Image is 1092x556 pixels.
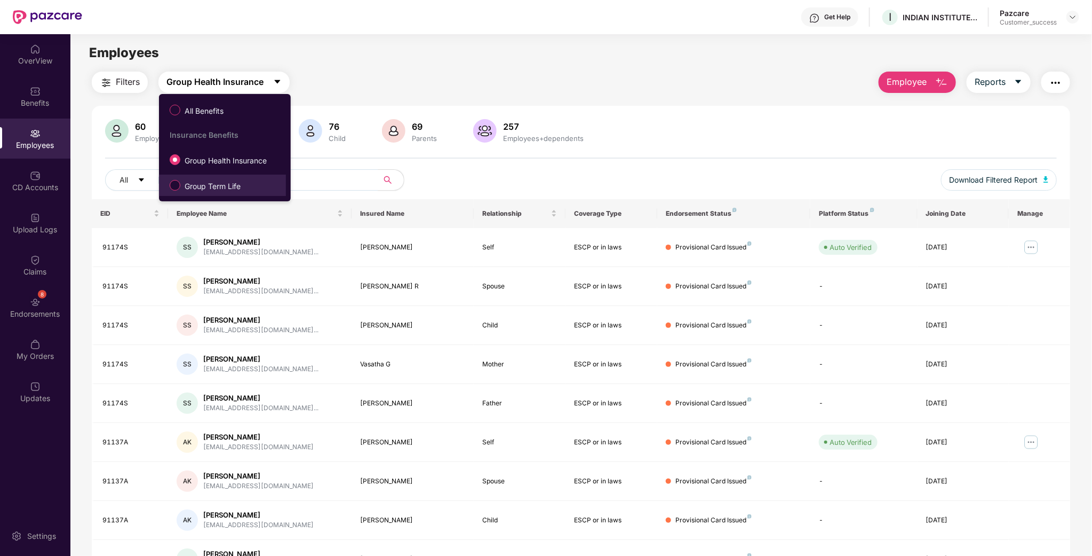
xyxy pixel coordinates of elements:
div: [PERSON_NAME] R [360,281,465,292]
div: Auto Verified [830,242,872,253]
div: Provisional Card Issued [675,359,752,370]
div: [PERSON_NAME] [203,237,318,247]
div: 60 [133,121,173,132]
img: svg+xml;base64,PHN2ZyBpZD0iSG9tZSIgeG1sbnM9Imh0dHA6Ly93d3cudzMub3JnLzIwMDAvc3ZnIiB3aWR0aD0iMjAiIG... [30,44,41,54]
div: Customer_success [1000,18,1057,27]
div: [PERSON_NAME] [360,398,465,409]
img: svg+xml;base64,PHN2ZyB4bWxucz0iaHR0cDovL3d3dy53My5vcmcvMjAwMC9zdmciIHhtbG5zOnhsaW5rPSJodHRwOi8vd3... [473,119,497,143]
div: 91137A [102,437,160,448]
div: Settings [24,531,59,542]
div: [EMAIL_ADDRESS][DOMAIN_NAME]... [203,403,318,413]
img: svg+xml;base64,PHN2ZyBpZD0iRW5kb3JzZW1lbnRzIiB4bWxucz0iaHR0cDovL3d3dy53My5vcmcvMjAwMC9zdmciIHdpZH... [30,297,41,308]
div: Child [326,134,348,143]
th: Joining Date [918,199,1009,228]
div: Father [482,398,557,409]
span: search [378,176,398,184]
img: svg+xml;base64,PHN2ZyBpZD0iQ0RfQWNjb3VudHMiIGRhdGEtbmFtZT0iQ0QgQWNjb3VudHMiIHhtbG5zPSJodHRwOi8vd3... [30,170,41,181]
div: [DATE] [926,320,1001,331]
img: svg+xml;base64,PHN2ZyB4bWxucz0iaHR0cDovL3d3dy53My5vcmcvMjAwMC9zdmciIHdpZHRoPSI4IiBoZWlnaHQ9IjgiIH... [747,514,752,519]
div: [PERSON_NAME] [360,476,465,487]
img: svg+xml;base64,PHN2ZyB4bWxucz0iaHR0cDovL3d3dy53My5vcmcvMjAwMC9zdmciIHhtbG5zOnhsaW5rPSJodHRwOi8vd3... [105,119,129,143]
div: 91174S [102,398,160,409]
span: Download Filtered Report [950,174,1038,186]
th: Relationship [474,199,565,228]
div: Provisional Card Issued [675,398,752,409]
td: - [810,267,918,306]
div: INDIAN INSTITUTE OF PACKAGING [903,12,977,22]
div: Provisional Card Issued [675,320,752,331]
span: Employee [887,75,927,89]
td: - [810,462,918,501]
div: 91137A [102,515,160,526]
button: Allcaret-down [105,169,170,191]
img: svg+xml;base64,PHN2ZyBpZD0iRHJvcGRvd24tMzJ4MzIiIHhtbG5zPSJodHRwOi8vd3d3LnczLm9yZy8yMDAwL3N2ZyIgd2... [1069,13,1077,21]
button: search [378,169,404,191]
div: [DATE] [926,398,1001,409]
img: svg+xml;base64,PHN2ZyB4bWxucz0iaHR0cDovL3d3dy53My5vcmcvMjAwMC9zdmciIHdpZHRoPSI4IiBoZWlnaHQ9IjgiIH... [747,475,752,480]
img: svg+xml;base64,PHN2ZyBpZD0iVXBsb2FkX0xvZ3MiIGRhdGEtbmFtZT0iVXBsb2FkIExvZ3MiIHhtbG5zPSJodHRwOi8vd3... [30,213,41,223]
th: Manage [1009,199,1070,228]
img: svg+xml;base64,PHN2ZyBpZD0iU2V0dGluZy0yMHgyMCIgeG1sbnM9Imh0dHA6Ly93d3cudzMub3JnLzIwMDAvc3ZnIiB3aW... [11,531,22,542]
div: Platform Status [819,209,909,218]
div: [PERSON_NAME] [203,510,314,520]
div: [PERSON_NAME] [203,393,318,403]
button: Group Health Insurancecaret-down [158,72,290,93]
div: Spouse [482,281,557,292]
button: Download Filtered Report [941,169,1057,191]
div: Provisional Card Issued [675,437,752,448]
button: Employee [879,72,956,93]
th: Coverage Type [565,199,657,228]
div: 91174S [102,242,160,253]
div: [PERSON_NAME] [203,432,314,442]
div: AK [177,510,198,531]
img: svg+xml;base64,PHN2ZyBpZD0iVXBkYXRlZCIgeG1sbnM9Imh0dHA6Ly93d3cudzMub3JnLzIwMDAvc3ZnIiB3aWR0aD0iMj... [30,381,41,392]
div: Child [482,320,557,331]
div: SS [177,354,198,375]
div: [PERSON_NAME] [203,315,318,325]
img: svg+xml;base64,PHN2ZyB4bWxucz0iaHR0cDovL3d3dy53My5vcmcvMjAwMC9zdmciIHdpZHRoPSI4IiBoZWlnaHQ9IjgiIH... [747,397,752,402]
span: caret-down [273,77,282,87]
span: Employees [89,45,159,60]
img: svg+xml;base64,PHN2ZyB4bWxucz0iaHR0cDovL3d3dy53My5vcmcvMjAwMC9zdmciIHhtbG5zOnhsaW5rPSJodHRwOi8vd3... [299,119,322,143]
td: - [810,501,918,540]
span: EID [100,209,152,218]
img: svg+xml;base64,PHN2ZyB4bWxucz0iaHR0cDovL3d3dy53My5vcmcvMjAwMC9zdmciIHdpZHRoPSI4IiBoZWlnaHQ9IjgiIH... [747,280,752,285]
div: [EMAIL_ADDRESS][DOMAIN_NAME] [203,481,314,491]
th: Insured Name [352,199,474,228]
div: 91137A [102,476,160,487]
img: svg+xml;base64,PHN2ZyB4bWxucz0iaHR0cDovL3d3dy53My5vcmcvMjAwMC9zdmciIHdpZHRoPSIyNCIgaGVpZ2h0PSIyNC... [1049,76,1062,89]
div: [EMAIL_ADDRESS][DOMAIN_NAME]... [203,286,318,296]
div: Provisional Card Issued [675,281,752,292]
div: [DATE] [926,359,1001,370]
div: Self [482,242,557,253]
img: svg+xml;base64,PHN2ZyBpZD0iRW1wbG95ZWVzIiB4bWxucz0iaHR0cDovL3d3dy53My5vcmcvMjAwMC9zdmciIHdpZHRoPS... [30,128,41,139]
span: Reports [975,75,1006,89]
img: svg+xml;base64,PHN2ZyB4bWxucz0iaHR0cDovL3d3dy53My5vcmcvMjAwMC9zdmciIHdpZHRoPSI4IiBoZWlnaHQ9IjgiIH... [870,208,874,212]
div: ESCP or in laws [574,320,649,331]
div: ESCP or in laws [574,281,649,292]
div: ESCP or in laws [574,476,649,487]
div: [EMAIL_ADDRESS][DOMAIN_NAME]... [203,364,318,374]
img: manageButton [1023,239,1040,256]
div: [PERSON_NAME] [203,471,314,481]
button: Reportscaret-down [967,72,1031,93]
div: SS [177,237,198,258]
img: svg+xml;base64,PHN2ZyB4bWxucz0iaHR0cDovL3d3dy53My5vcmcvMjAwMC9zdmciIHhtbG5zOnhsaW5rPSJodHRwOi8vd3... [382,119,405,143]
div: [EMAIL_ADDRESS][DOMAIN_NAME] [203,520,314,530]
div: Self [482,437,557,448]
img: svg+xml;base64,PHN2ZyB4bWxucz0iaHR0cDovL3d3dy53My5vcmcvMjAwMC9zdmciIHhtbG5zOnhsaW5rPSJodHRwOi8vd3... [1043,176,1049,183]
img: svg+xml;base64,PHN2ZyBpZD0iSGVscC0zMngzMiIgeG1sbnM9Imh0dHA6Ly93d3cudzMub3JnLzIwMDAvc3ZnIiB3aWR0aD... [809,13,820,24]
div: 76 [326,121,348,132]
div: [PERSON_NAME] [360,242,465,253]
div: Vasatha G [360,359,465,370]
span: Relationship [482,209,549,218]
td: - [810,384,918,423]
div: Mother [482,359,557,370]
div: [EMAIL_ADDRESS][DOMAIN_NAME] [203,442,314,452]
div: Employees [133,134,173,143]
div: Provisional Card Issued [675,515,752,526]
div: [PERSON_NAME] [203,276,318,286]
div: SS [177,393,198,414]
div: AK [177,432,198,453]
td: - [810,345,918,384]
